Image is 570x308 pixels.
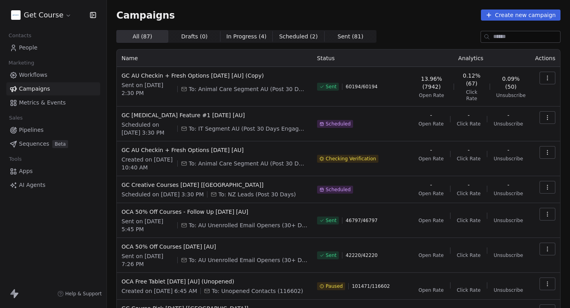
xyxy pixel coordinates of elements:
[6,165,100,178] a: Apps
[65,291,102,297] span: Help & Support
[57,291,102,297] a: Help & Support
[494,287,523,293] span: Unsubscribe
[457,121,481,127] span: Click Rate
[494,156,523,162] span: Unsubscribe
[189,221,308,229] span: To: AU Unenrolled Email Openers (30+ Day Old Leads)
[338,32,363,41] span: Sent ( 81 )
[352,283,390,289] span: 101471 / 116602
[122,287,197,295] span: Created on [DATE] 6:45 AM
[507,181,509,189] span: -
[122,146,308,154] span: GC AU Checkin + Fresh Options [DATE] [AU]
[122,181,308,189] span: GC Creative Courses [DATE] [[GEOGRAPHIC_DATA]]
[507,146,509,154] span: -
[6,153,25,165] span: Tools
[494,190,523,197] span: Unsubscribe
[122,217,174,233] span: Sent on [DATE] 5:45 PM
[312,49,411,67] th: Status
[460,89,483,102] span: Click Rate
[418,121,444,127] span: Open Rate
[326,186,351,193] span: Scheduled
[6,41,100,54] a: People
[481,10,560,21] button: Create new campaign
[122,252,174,268] span: Sent on [DATE] 7:26 PM
[122,190,204,198] span: Scheduled on [DATE] 3:30 PM
[326,252,336,259] span: Sent
[122,278,308,285] span: OCA Free Tablet [DATE] [AU] (Unopened)
[19,85,50,93] span: Campaigns
[460,72,483,87] span: 0.12% (67)
[496,92,526,99] span: Unsubscribe
[418,252,444,259] span: Open Rate
[9,8,73,22] button: Get Course
[6,179,100,192] a: AI Agents
[326,217,336,224] span: Sent
[467,181,469,189] span: -
[467,146,469,154] span: -
[457,217,481,224] span: Click Rate
[457,252,481,259] span: Click Rate
[416,75,447,91] span: 13.96% (7942)
[457,190,481,197] span: Click Rate
[189,256,308,264] span: To: AU Unenrolled Email Openers (30+ Day Old Leads)
[346,217,378,224] span: 46797 / 46797
[6,68,100,82] a: Workflows
[430,146,432,154] span: -
[419,92,444,99] span: Open Rate
[418,190,444,197] span: Open Rate
[19,99,66,107] span: Metrics & Events
[494,217,523,224] span: Unsubscribe
[122,243,308,251] span: OCA 50% Off Courses [DATE] [AU]
[189,160,308,167] span: To: Animal Care Segment AU (Post 30 Days Engaged) + 6 more
[189,85,308,93] span: To: Animal Care Segment AU (Post 30 Days Engaged) + 6 more
[6,137,100,150] a: SequencesBeta
[181,32,208,41] span: Drafts ( 0 )
[507,111,509,119] span: -
[346,252,378,259] span: 42220 / 42220
[122,81,174,97] span: Sent on [DATE] 2:30 PM
[326,121,351,127] span: Scheduled
[279,32,318,41] span: Scheduled ( 2 )
[467,111,469,119] span: -
[326,84,336,90] span: Sent
[418,217,444,224] span: Open Rate
[6,124,100,137] a: Pipelines
[326,156,376,162] span: Checking Verification
[122,208,308,216] span: OCA 50% Off Courses - Follow Up [DATE] [AU]
[494,121,523,127] span: Unsubscribe
[5,30,35,42] span: Contacts
[411,49,530,67] th: Analytics
[189,125,308,133] span: To: IT Segment AU (Post 30 Days Engaged) + 3 more
[19,44,38,52] span: People
[418,156,444,162] span: Open Rate
[457,287,481,293] span: Click Rate
[122,111,308,119] span: GC [MEDICAL_DATA] Feature #1 [DATE] [AU]
[19,71,47,79] span: Workflows
[430,111,432,119] span: -
[19,140,49,148] span: Sequences
[496,75,526,91] span: 0.09% (50)
[5,57,38,69] span: Marketing
[346,84,378,90] span: 60194 / 60194
[6,112,26,124] span: Sales
[6,96,100,109] a: Metrics & Events
[24,10,63,20] span: Get Course
[19,126,44,134] span: Pipelines
[11,10,21,20] img: gc-on-white.png
[19,181,46,189] span: AI Agents
[116,10,175,21] span: Campaigns
[218,190,296,198] span: To: NZ Leads (Post 30 Days)
[430,181,432,189] span: -
[494,252,523,259] span: Unsubscribe
[117,49,312,67] th: Name
[52,140,68,148] span: Beta
[226,32,267,41] span: In Progress ( 4 )
[326,283,343,289] span: Paused
[122,121,174,137] span: Scheduled on [DATE] 3:30 PM
[457,156,481,162] span: Click Rate
[19,167,33,175] span: Apps
[6,82,100,95] a: Campaigns
[418,287,444,293] span: Open Rate
[530,49,560,67] th: Actions
[212,287,303,295] span: To: Unopened Contacts (116602)
[122,156,174,171] span: Created on [DATE] 10:40 AM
